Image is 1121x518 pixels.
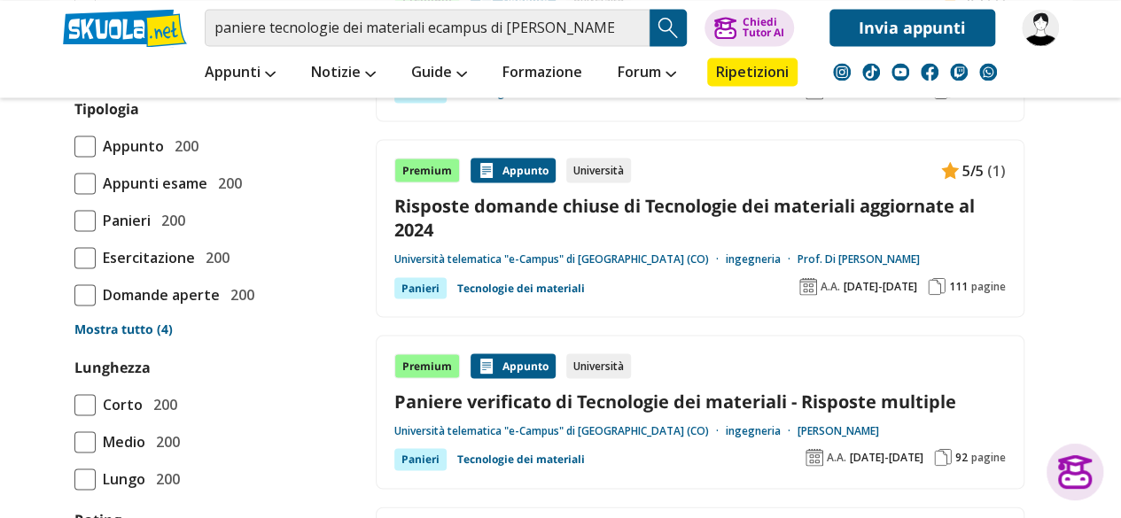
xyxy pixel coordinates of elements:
[798,251,920,266] a: Prof. Di [PERSON_NAME]
[96,429,145,452] span: Medio
[833,63,851,81] img: instagram
[211,171,242,194] span: 200
[200,58,280,89] a: Appunti
[934,448,952,466] img: Pagine
[394,251,726,266] a: Università telematica "e-Campus" di [GEOGRAPHIC_DATA] (CO)
[806,448,823,466] img: Anno accademico
[941,161,959,179] img: Appunti contenuto
[394,448,447,469] div: Panieri
[955,450,968,464] span: 92
[844,279,917,293] span: [DATE]-[DATE]
[149,467,180,490] span: 200
[394,277,447,298] div: Panieri
[862,63,880,81] img: tiktok
[650,9,687,46] button: Search Button
[394,353,460,378] div: Premium
[205,9,650,46] input: Cerca appunti, riassunti o versioni
[167,134,199,157] span: 200
[146,392,177,415] span: 200
[928,277,946,295] img: Pagine
[457,277,585,298] a: Tecnologie dei materiali
[457,448,585,469] a: Tecnologie dei materiali
[799,277,817,295] img: Anno accademico
[566,158,631,182] div: Università
[742,17,783,38] div: Chiedi Tutor AI
[96,208,151,231] span: Panieri
[307,58,380,89] a: Notizie
[394,389,1006,413] a: Paniere verificato di Tecnologie dei materiali - Risposte multiple
[979,63,997,81] img: WhatsApp
[394,158,460,182] div: Premium
[921,63,938,81] img: facebook
[655,14,681,41] img: Cerca appunti, riassunti o versioni
[726,251,798,266] a: ingegneria
[74,320,330,337] a: Mostra tutto (4)
[726,423,798,437] a: ingegneria
[478,161,495,179] img: Appunti contenuto
[705,9,794,46] button: ChiediTutor AI
[478,357,495,375] img: Appunti contenuto
[394,423,726,437] a: Università telematica "e-Campus" di [GEOGRAPHIC_DATA] (CO)
[74,357,151,376] label: Lunghezza
[850,450,923,464] span: [DATE]-[DATE]
[96,392,143,415] span: Corto
[96,134,164,157] span: Appunto
[154,208,185,231] span: 200
[798,423,879,437] a: [PERSON_NAME]
[199,245,230,268] span: 200
[829,9,995,46] a: Invia appunti
[1022,9,1059,46] img: Maddox93
[96,282,220,305] span: Domande aperte
[223,282,254,305] span: 200
[971,279,1006,293] span: pagine
[471,158,556,182] div: Appunto
[971,450,1006,464] span: pagine
[498,58,587,89] a: Formazione
[149,429,180,452] span: 200
[394,193,1006,241] a: Risposte domande chiuse di Tecnologie dei materiali aggiornate al 2024
[962,158,984,182] span: 5/5
[566,353,631,378] div: Università
[96,245,195,268] span: Esercitazione
[613,58,681,89] a: Forum
[707,58,798,86] a: Ripetizioni
[471,353,556,378] div: Appunto
[74,98,139,118] label: Tipologia
[949,279,968,293] span: 111
[891,63,909,81] img: youtube
[987,158,1006,182] span: (1)
[821,279,840,293] span: A.A.
[407,58,471,89] a: Guide
[96,171,207,194] span: Appunti esame
[950,63,968,81] img: twitch
[827,450,846,464] span: A.A.
[96,467,145,490] span: Lungo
